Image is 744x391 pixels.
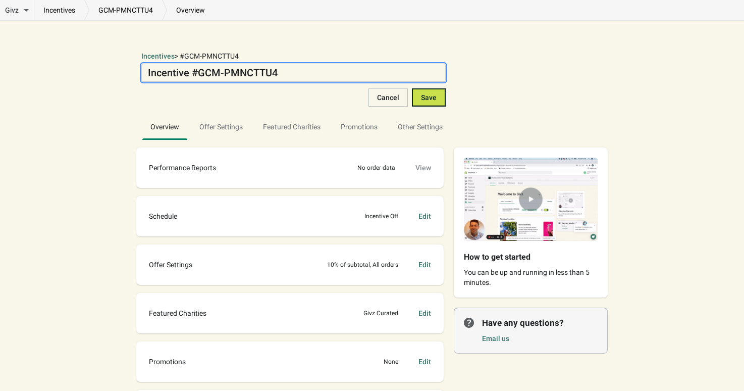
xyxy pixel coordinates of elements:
div: Givz Curated [363,308,398,318]
span: Promotions [341,123,378,131]
div: 10% of subtotal, All orders [327,260,398,270]
button: Incentives [141,51,175,61]
textarea: Incentive #GCM-PMNCTTU4 [141,64,446,82]
div: None [384,357,398,367]
button: Save [412,88,446,107]
a: Email us [482,334,509,343]
span: Other Settings [390,118,451,136]
span: Promotions [149,357,186,367]
div: Edit [418,260,431,270]
img: de22701b3f454b70bb084da32b4ae3d0-1644416428799-with-play.gif [454,148,608,251]
span: Featured Charities [149,308,206,318]
span: > #GCM-PMNCTTU4 [175,52,239,60]
p: Schedule [149,211,177,221]
span: Cancel [377,93,399,102]
p: overview [167,5,214,15]
span: Offer Settings [149,260,192,270]
div: View [415,163,431,173]
p: You can be up and running in less than 5 minutes. [464,267,598,287]
button: Cancel [368,88,408,107]
h2: How to get started [464,251,581,263]
div: Edit [418,211,431,221]
div: Edit [418,308,431,318]
a: incentives [34,5,84,15]
p: Have any questions? [482,317,598,329]
a: GCM-PMNCTTU4 [89,5,162,15]
div: Edit [418,357,431,367]
span: Givz [5,5,19,15]
span: Save [421,93,437,102]
div: No order data [357,163,395,173]
span: Overview [142,118,187,136]
span: Offer Settings [191,118,251,136]
p: Incentive Off [364,211,398,221]
p: Performance Reports [149,163,216,173]
span: Featured Charities [255,118,329,136]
